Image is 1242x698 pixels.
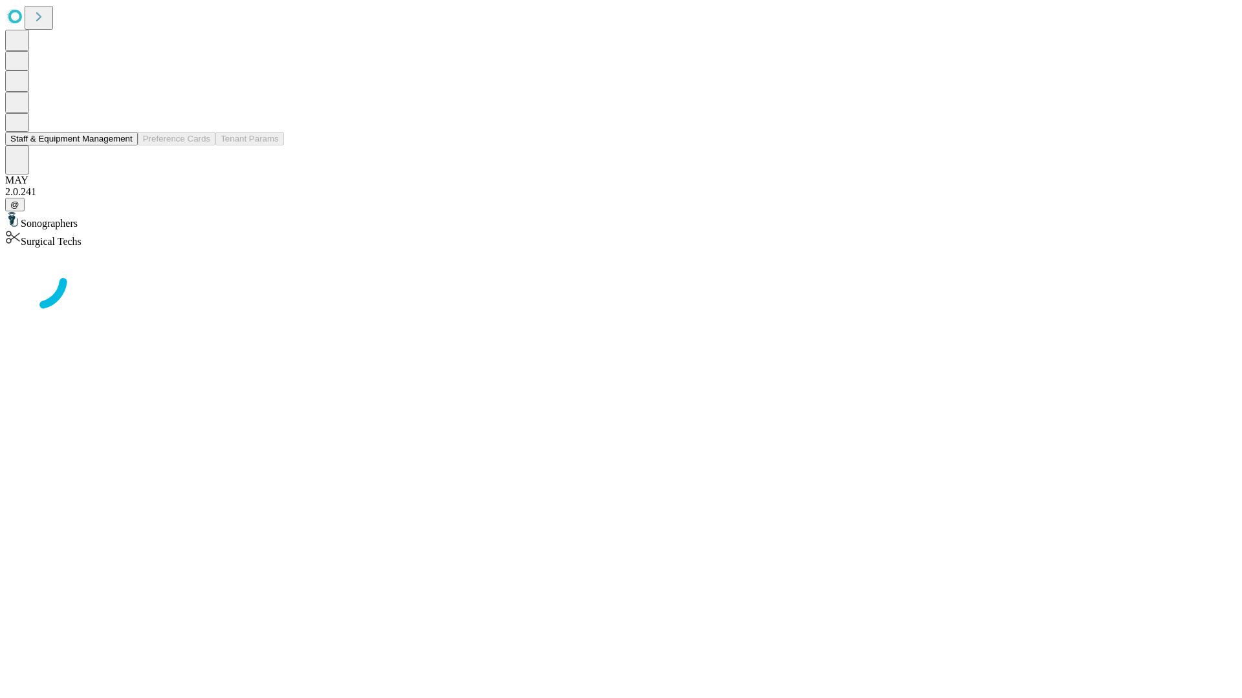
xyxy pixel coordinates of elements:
[138,132,215,145] button: Preference Cards
[5,174,1237,186] div: MAY
[5,229,1237,248] div: Surgical Techs
[5,211,1237,229] div: Sonographers
[215,132,284,145] button: Tenant Params
[5,132,138,145] button: Staff & Equipment Management
[5,186,1237,198] div: 2.0.241
[5,198,25,211] button: @
[10,200,19,209] span: @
